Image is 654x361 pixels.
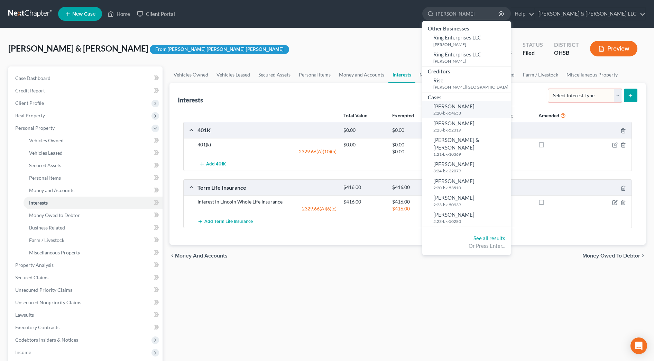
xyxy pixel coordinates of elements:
[422,66,511,75] div: Creditors
[169,253,228,259] button: chevron_left Money and Accounts
[428,242,505,250] div: Or Press Enter...
[15,112,45,118] span: Real Property
[254,66,295,83] a: Secured Assets
[10,271,163,284] a: Secured Claims
[29,175,61,181] span: Personal Items
[490,112,513,118] strong: Remaining
[422,176,511,193] a: [PERSON_NAME]2:20-bk-53510
[433,195,475,201] span: [PERSON_NAME]
[8,43,148,53] span: [PERSON_NAME] & [PERSON_NAME]
[422,135,511,159] a: [PERSON_NAME] & [PERSON_NAME]1:21-bk-10369
[194,141,340,148] div: 401(k)
[422,92,511,101] div: Cases
[640,253,646,259] i: chevron_right
[178,96,203,104] div: Interests
[29,200,48,206] span: Interests
[519,66,562,83] a: Farm / Livestock
[523,41,543,49] div: Status
[15,274,48,280] span: Secured Claims
[473,235,505,241] a: See all results
[422,75,511,92] a: Rise[PERSON_NAME][GEOGRAPHIC_DATA]
[389,127,437,134] div: $0.00
[194,198,340,205] div: Interest in Lincoln Whole Life Insurance
[15,75,50,81] span: Case Dashboard
[15,88,45,93] span: Credit Report
[562,66,622,83] a: Miscellaneous Property
[554,49,579,57] div: OHSB
[422,118,511,135] a: [PERSON_NAME]2:23-bk-52319
[511,8,534,20] a: Help
[340,198,389,205] div: $416.00
[422,159,511,176] a: [PERSON_NAME]3:24-bk-32079
[523,49,543,57] div: Filed
[433,137,479,150] span: [PERSON_NAME] & [PERSON_NAME]
[433,103,475,109] span: [PERSON_NAME]
[24,184,163,197] a: Money and Accounts
[433,84,509,90] small: [PERSON_NAME][GEOGRAPHIC_DATA]
[24,197,163,209] a: Interests
[436,7,499,20] input: Search by name...
[206,162,226,167] span: Add 401K
[535,8,645,20] a: [PERSON_NAME] & [PERSON_NAME] LLC
[415,66,475,83] a: Money Owed to Debtor
[422,101,511,118] a: [PERSON_NAME]2:20-bk-54653
[392,112,414,118] strong: Exempted
[29,150,63,156] span: Vehicles Leased
[175,253,228,259] span: Money and Accounts
[15,262,54,268] span: Property Analysis
[10,84,163,97] a: Credit Report
[197,215,253,228] button: Add Term Life Insurance
[433,120,475,126] span: [PERSON_NAME]
[29,250,80,255] span: Miscellaneous Property
[343,112,367,118] strong: Total Value
[15,324,59,330] span: Executory Contracts
[29,225,65,231] span: Business Related
[15,349,31,355] span: Income
[24,222,163,234] a: Business Related
[169,66,212,83] a: Vehicles Owned
[10,296,163,309] a: Unsecured Nonpriority Claims
[104,8,133,20] a: Home
[422,24,511,32] div: Other Businesses
[433,77,443,83] span: Rise
[433,185,509,191] small: 2:20-bk-53510
[389,148,437,155] div: $0.00
[433,58,509,64] small: [PERSON_NAME]
[433,42,509,47] small: [PERSON_NAME]
[422,32,511,49] a: Ring Enterprises LLC[PERSON_NAME]
[29,137,64,143] span: Vehicles Owned
[10,284,163,296] a: Unsecured Priority Claims
[433,211,475,218] span: [PERSON_NAME]
[24,246,163,259] a: Miscellaneous Property
[24,234,163,246] a: Farm / Livestock
[29,187,74,193] span: Money and Accounts
[204,219,253,224] span: Add Term Life Insurance
[538,112,559,118] strong: Amended
[433,110,509,116] small: 2:20-bk-54653
[29,162,61,168] span: Secured Assets
[554,41,579,49] div: District
[15,125,55,131] span: Personal Property
[212,66,254,83] a: Vehicles Leased
[194,126,340,134] div: 401K
[340,127,389,134] div: $0.00
[422,209,511,226] a: [PERSON_NAME]2:23-bk-50280
[24,147,163,159] a: Vehicles Leased
[194,184,340,191] div: Term Life Insurance
[335,66,388,83] a: Money and Accounts
[24,172,163,184] a: Personal Items
[15,312,34,318] span: Lawsuits
[10,321,163,334] a: Executory Contracts
[389,198,437,205] div: $416.00
[433,178,475,184] span: [PERSON_NAME]
[197,158,228,171] button: Add 401K
[433,127,509,133] small: 2:23-bk-52319
[133,8,178,20] a: Client Portal
[169,253,175,259] i: chevron_left
[10,72,163,84] a: Case Dashboard
[433,161,475,167] span: [PERSON_NAME]
[630,337,647,354] div: Open Intercom Messenger
[433,51,481,57] span: Ring Enterprises LLC
[24,134,163,147] a: Vehicles Owned
[194,148,340,155] div: 2329.66(A)(10)(b)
